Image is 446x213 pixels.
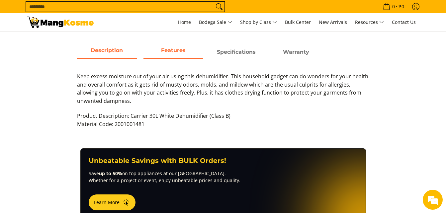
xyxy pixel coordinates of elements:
a: Description 1 [143,46,203,59]
span: We're online! [39,64,92,131]
span: Product Description: Carrier 30L White Dehumidifier (Class B) Material Code: 2001001481 [77,112,230,128]
strong: up to 50% [99,170,122,177]
span: Shop by Class [240,18,277,27]
a: Home [175,13,194,31]
div: Description [77,59,369,135]
span: Home [178,19,191,25]
a: Description 2 [207,46,266,59]
a: Bulk Center [282,13,314,31]
strong: Specifications [217,49,256,55]
div: Minimize live chat window [109,3,125,19]
span: Bodega Sale [199,18,232,27]
strong: Features [161,47,186,53]
span: Bulk Center [285,19,311,25]
a: Resources [352,13,387,31]
button: Learn More [89,194,135,210]
a: Description [77,46,137,59]
span: Contact Us [392,19,416,25]
nav: Main Menu [100,13,419,31]
h3: Unbeatable Savings with BULK Orders! [89,157,358,165]
span: New Arrivals [319,19,347,25]
img: Carrier 30-Liter Dehumidifier - White (Class B) l Mang Kosme [27,17,94,28]
a: Bodega Sale [196,13,235,31]
span: ₱0 [398,4,405,9]
button: Search [214,2,224,12]
strong: Warranty [283,49,309,55]
a: Contact Us [389,13,419,31]
a: Shop by Class [237,13,280,31]
textarea: Type your message and hit 'Enter' [3,142,127,166]
p: Save on top appliances at our [GEOGRAPHIC_DATA]. Whether for a project or event, enjoy unbeatable... [89,170,358,184]
span: Resources [355,18,384,27]
span: Description [77,46,137,58]
a: New Arrivals [315,13,350,31]
div: Chat with us now [35,37,112,46]
span: Keep excess moisture out of your air using this dehumidifier. This household gadget can do wonder... [77,73,368,105]
span: 0 [391,4,396,9]
a: Description 3 [266,46,326,59]
span: • [381,3,406,10]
